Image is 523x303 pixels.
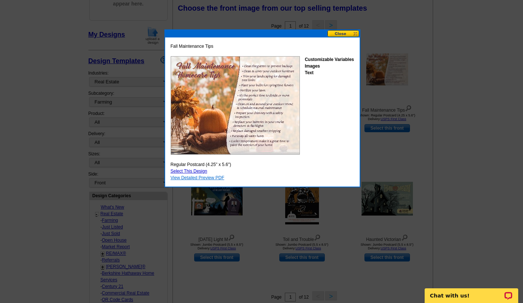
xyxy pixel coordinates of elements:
[305,70,313,75] strong: Text
[305,57,354,62] strong: Customizable Variables
[171,56,300,155] img: GENPRF_FallHomeTips_ALL.jpg
[171,175,225,180] a: View Detailed Preview PDF
[420,280,523,303] iframe: LiveChat chat widget
[305,64,320,69] strong: Images
[171,43,214,50] span: Fall Maintenance Tips
[171,169,207,174] a: Select This Design
[171,161,231,168] span: Regular Postcard (4.25" x 5.6")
